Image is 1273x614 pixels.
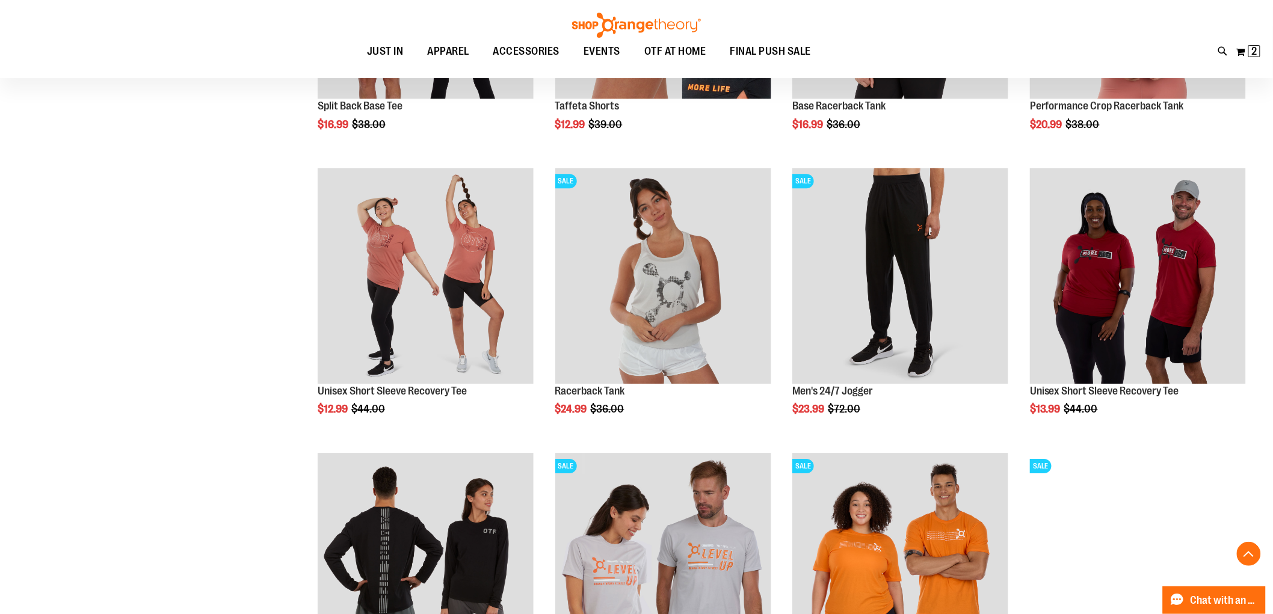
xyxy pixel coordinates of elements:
a: OTF AT HOME [632,38,718,66]
span: $38.00 [1066,118,1102,130]
span: 2 [1252,45,1257,57]
span: OTF AT HOME [644,38,706,65]
button: Chat with an Expert [1163,586,1266,614]
div: product [549,162,777,446]
span: $24.99 [555,403,589,415]
span: $12.99 [555,118,587,130]
a: Men's 24/7 Jogger [792,385,873,397]
a: Performance Crop Racerback Tank [1030,100,1184,112]
span: APPAREL [427,38,469,65]
span: FINAL PUSH SALE [730,38,812,65]
a: Product image for Unisex Short Sleeve Recovery Tee [318,168,534,385]
a: JUST IN [355,38,416,66]
a: Taffeta Shorts [555,100,620,112]
a: EVENTS [572,38,632,66]
a: Product image for Unisex SS Recovery Tee [1030,168,1246,385]
a: Base Racerback Tank [792,100,886,112]
span: SALE [555,459,577,473]
span: $44.00 [1064,403,1100,415]
span: $44.00 [351,403,387,415]
span: $72.00 [828,403,862,415]
a: Unisex Short Sleeve Recovery Tee [1030,385,1179,397]
img: Product image for Racerback Tank [555,168,771,384]
div: product [312,162,540,446]
a: APPAREL [415,38,481,66]
a: Racerback Tank [555,385,625,397]
span: $13.99 [1030,403,1062,415]
span: $36.00 [827,118,862,130]
a: Product image for Racerback TankSALE [555,168,771,385]
span: $20.99 [1030,118,1064,130]
a: Product image for 24/7 JoggerSALE [792,168,1008,385]
span: $38.00 [352,118,387,130]
span: EVENTS [584,38,620,65]
span: $16.99 [792,118,825,130]
span: $12.99 [318,403,350,415]
span: JUST IN [367,38,404,65]
a: ACCESSORIES [481,38,572,66]
img: Product image for Unisex Short Sleeve Recovery Tee [318,168,534,384]
a: Split Back Base Tee [318,100,402,112]
span: Chat with an Expert [1191,595,1259,606]
div: product [786,162,1014,446]
span: SALE [792,174,814,188]
img: Shop Orangetheory [570,13,703,38]
span: ACCESSORIES [493,38,560,65]
span: $39.00 [589,118,624,130]
a: FINAL PUSH SALE [718,38,824,65]
span: SALE [1030,459,1052,473]
span: $36.00 [591,403,626,415]
span: SALE [555,174,577,188]
img: Product image for 24/7 Jogger [792,168,1008,384]
span: $23.99 [792,403,826,415]
a: Unisex Short Sleeve Recovery Tee [318,385,467,397]
span: $16.99 [318,118,350,130]
img: Product image for Unisex SS Recovery Tee [1030,168,1246,384]
div: product [1024,162,1252,446]
button: Back To Top [1237,542,1261,566]
span: SALE [792,459,814,473]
